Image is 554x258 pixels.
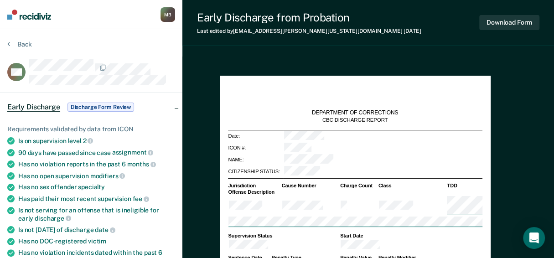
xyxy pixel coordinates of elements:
[7,103,60,112] span: Early Discharge
[35,215,71,222] span: discharge
[228,130,284,142] td: Date:
[322,117,388,124] div: CBC DISCHARGE REPORT
[18,195,175,203] div: Has paid their most recent supervision
[197,11,421,24] div: Early Discharge from Probation
[197,28,421,34] div: Last edited by [EMAIL_ADDRESS][PERSON_NAME][US_STATE][DOMAIN_NAME]
[281,182,340,189] th: Cause Number
[18,149,175,157] div: 90 days have passed since case
[78,183,105,191] span: specialty
[161,7,175,22] div: M B
[18,237,175,245] div: Has no DOC-registered
[312,109,398,117] div: DEPARTMENT OF CORRECTIONS
[18,137,175,145] div: Is on supervision level
[228,182,281,189] th: Jurisdiction
[479,15,539,30] button: Download Form
[127,160,156,168] span: months
[404,28,421,34] span: [DATE]
[18,160,175,168] div: Has no violation reports in the past 6
[523,227,545,249] div: Open Intercom Messenger
[90,172,125,180] span: modifiers
[340,182,378,189] th: Charge Count
[18,206,175,222] div: Is not serving for an offense that is ineligible for early
[7,40,32,48] button: Back
[18,183,175,191] div: Has no sex offender
[228,154,284,165] td: NAME:
[18,226,175,234] div: Is not [DATE] of discharge
[161,7,175,22] button: MB
[228,232,340,239] th: Supervision Status
[340,232,482,239] th: Start Date
[67,103,134,112] span: Discharge Form Review
[18,172,175,180] div: Has no open supervision
[378,182,447,189] th: Class
[228,142,284,154] td: ICON #:
[83,137,93,144] span: 2
[95,226,115,233] span: date
[228,165,284,177] td: CITIZENSHIP STATUS:
[112,149,153,156] span: assignment
[133,195,149,202] span: fee
[7,10,51,20] img: Recidiviz
[88,237,106,245] span: victim
[228,189,281,195] th: Offense Description
[446,182,482,189] th: TDD
[7,125,175,133] div: Requirements validated by data from ICON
